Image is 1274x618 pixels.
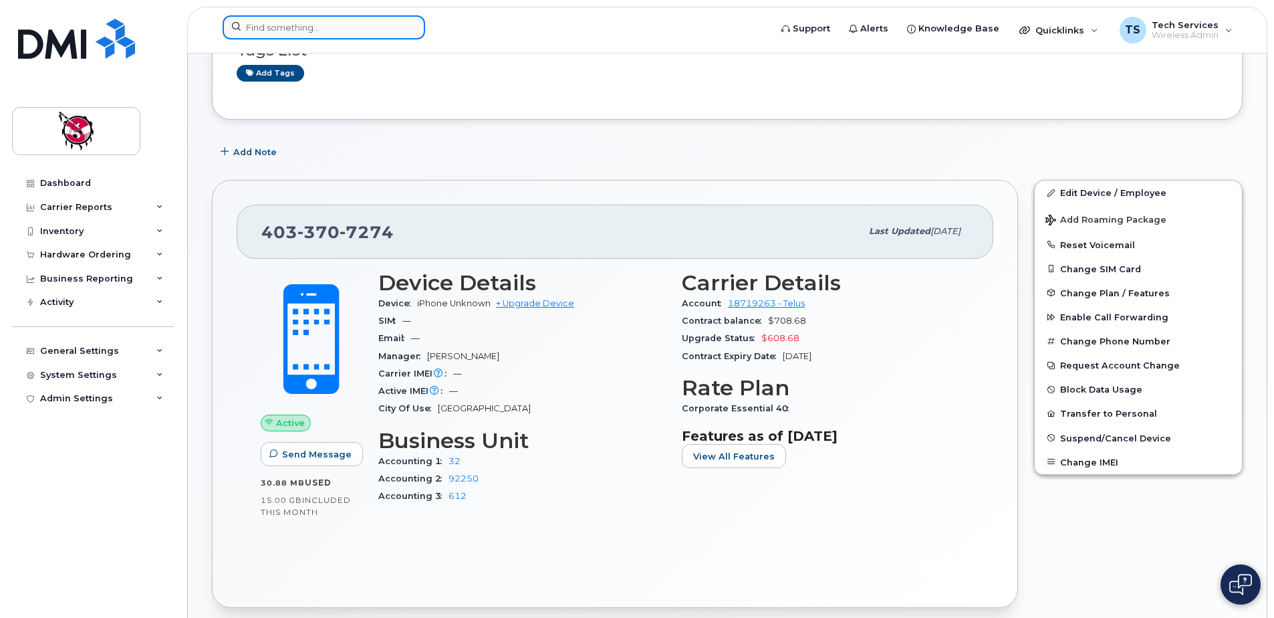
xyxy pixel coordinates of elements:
span: Corporate Essential 40 [682,403,795,413]
span: 403 [261,222,394,242]
div: Tech Services [1110,17,1242,43]
span: Active [276,417,305,429]
button: Transfer to Personal [1035,401,1242,425]
a: Edit Device / Employee [1035,181,1242,205]
span: Support [793,22,830,35]
span: Change Plan / Features [1060,288,1170,298]
button: Change Phone Number [1035,329,1242,353]
span: SIM [378,316,402,326]
a: 18719263 - Telus [728,298,805,308]
span: Carrier IMEI [378,369,453,379]
span: Add Roaming Package [1045,215,1166,227]
button: Enable Call Forwarding [1035,305,1242,329]
span: Manager [378,351,427,361]
span: Accounting 3 [378,491,449,501]
span: Add Note [233,146,277,159]
a: Add tags [237,65,304,82]
span: $608.68 [761,333,799,343]
button: Change SIM Card [1035,257,1242,281]
span: Alerts [860,22,888,35]
span: Account [682,298,728,308]
span: Last updated [869,226,930,236]
span: 15.00 GB [261,496,302,505]
h3: Device Details [378,271,666,295]
h3: Carrier Details [682,271,969,295]
span: used [305,478,332,488]
span: $708.68 [768,316,806,326]
img: Open chat [1229,574,1252,595]
span: [DATE] [783,351,811,361]
span: Upgrade Status [682,333,761,343]
span: Contract balance [682,316,768,326]
button: View All Features [682,444,786,468]
span: 370 [297,222,340,242]
a: Support [772,15,840,42]
span: [DATE] [930,226,961,236]
span: [GEOGRAPHIC_DATA] [438,403,531,413]
button: Change IMEI [1035,450,1242,474]
span: Email [378,333,411,343]
button: Suspend/Cancel Device [1035,426,1242,450]
span: Knowledge Base [918,22,999,35]
span: — [453,369,462,379]
span: Accounting 1 [378,456,449,466]
button: Reset Voicemail [1035,233,1242,257]
span: Quicklinks [1035,25,1084,35]
button: Request Account Change [1035,353,1242,377]
span: Contract Expiry Date [682,351,783,361]
h3: Business Unit [378,429,666,453]
span: TS [1125,22,1140,38]
a: 92250 [449,474,479,484]
button: Block Data Usage [1035,377,1242,401]
a: Knowledge Base [898,15,1009,42]
span: — [402,316,411,326]
span: Enable Call Forwarding [1060,312,1168,322]
span: Wireless Admin [1152,30,1219,41]
span: Active IMEI [378,386,449,396]
h3: Rate Plan [682,376,969,400]
div: Quicklinks [1010,17,1108,43]
span: — [449,386,458,396]
span: [PERSON_NAME] [427,351,499,361]
a: Alerts [840,15,898,42]
a: + Upgrade Device [496,298,574,308]
input: Find something... [223,15,425,39]
span: included this month [261,495,351,517]
span: Suspend/Cancel Device [1060,433,1171,443]
span: 7274 [340,222,394,242]
button: Change Plan / Features [1035,281,1242,305]
a: 32 [449,456,461,466]
button: Send Message [261,442,363,466]
span: iPhone Unknown [417,298,491,308]
span: City Of Use [378,403,438,413]
span: Tech Services [1152,19,1219,30]
span: Send Message [282,448,352,461]
h3: Tags List [237,42,1218,59]
h3: Features as of [DATE] [682,428,969,444]
button: Add Roaming Package [1035,205,1242,233]
span: Accounting 2 [378,474,449,484]
span: 30.88 MB [261,478,305,488]
a: 612 [449,491,467,501]
span: View All Features [693,450,775,463]
span: Device [378,298,417,308]
button: Add Note [212,140,288,164]
span: — [411,333,420,343]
